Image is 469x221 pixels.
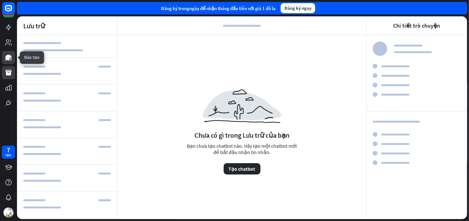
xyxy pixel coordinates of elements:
font: Đăng ký ngay [284,5,311,11]
font: ngày [5,153,12,157]
a: 7 ngày [2,146,15,159]
img: ae424f8a3b67452448e4.png [203,89,281,123]
font: Chưa có gì trong Lưu trữ của bạn [194,131,289,140]
button: Tạo chatbot [224,163,260,174]
font: Tạo chatbot [229,166,255,172]
font: Chi tiết trò chuyện [394,22,440,29]
font: ngày để nhận tháng đầu tiên với giá 1 đô la [189,5,276,11]
font: 7 [7,146,10,154]
font: Đăng ký trong [161,5,189,11]
font: Bạn chưa tạo chatbot nào. Hãy tạo một chatbot mới để bắt đầu nhận tin nhắn. [187,143,297,155]
font: Lưu trữ [23,21,45,30]
button: Mở tiện ích trò chuyện LiveChat [5,3,24,21]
